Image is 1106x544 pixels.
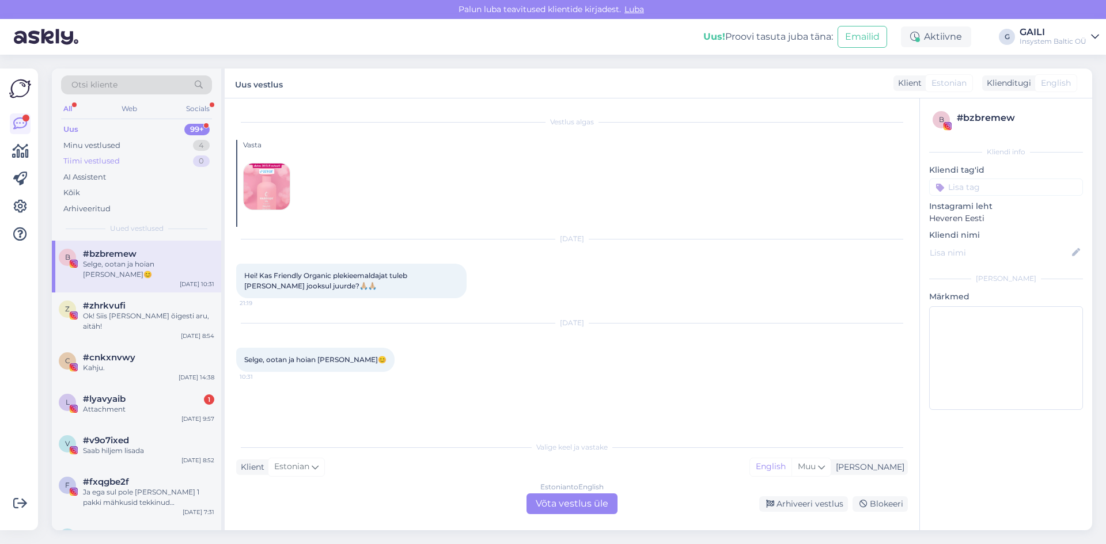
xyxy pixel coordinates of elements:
[236,318,908,328] div: [DATE]
[999,29,1015,45] div: G
[63,124,78,135] div: Uus
[181,456,214,465] div: [DATE] 8:52
[929,200,1083,212] p: Instagrami leht
[1020,28,1086,37] div: GAILI
[838,26,887,48] button: Emailid
[929,291,1083,303] p: Märkmed
[750,458,791,475] div: English
[83,404,214,414] div: Attachment
[183,508,214,516] div: [DATE] 7:31
[1041,77,1071,89] span: English
[83,435,129,446] span: #v9o7ixed
[798,461,816,471] span: Muu
[71,79,118,91] span: Otsi kliente
[243,140,908,150] div: Vasta
[957,111,1080,125] div: # bzbremew
[204,394,214,405] div: 1
[83,259,214,280] div: Selge, ootan ja hoian [PERSON_NAME]😊
[244,271,409,290] span: Hei! Kas Friendly Organic plekieemaldajat tuleb [PERSON_NAME] jooksul juurde?🙏🏼🙏🏼
[1020,37,1086,46] div: Insystem Baltic OÜ
[930,246,1070,259] input: Lisa nimi
[119,101,139,116] div: Web
[893,77,922,89] div: Klient
[901,26,971,47] div: Aktiivne
[831,461,904,473] div: [PERSON_NAME]
[236,117,908,127] div: Vestlus algas
[83,487,214,508] div: Ja ega sul pole [PERSON_NAME] 1 pakki mähkusid tekkinud [PERSON_NAME] mälestuseks paar tk saata? 😊
[83,363,214,373] div: Kahju.
[929,273,1083,284] div: [PERSON_NAME]
[65,253,70,261] span: b
[193,140,210,151] div: 4
[180,280,214,288] div: [DATE] 10:31
[240,299,283,307] span: 21:19
[236,461,264,473] div: Klient
[236,234,908,244] div: [DATE]
[65,481,70,489] span: f
[929,164,1083,176] p: Kliendi tag'id
[193,155,210,167] div: 0
[527,493,618,514] div: Võta vestlus üle
[65,305,70,313] span: z
[853,496,908,512] div: Blokeeri
[9,78,31,100] img: Askly Logo
[184,124,210,135] div: 99+
[63,140,120,151] div: Minu vestlused
[66,398,70,406] span: l
[982,77,1031,89] div: Klienditugi
[63,172,106,183] div: AI Assistent
[240,372,283,381] span: 10:31
[274,461,309,473] span: Estonian
[83,394,126,404] span: #lyavyaib
[244,163,290,210] img: attachment
[83,311,214,332] div: Ok! Siis [PERSON_NAME] õigesti aru, aitäh!
[110,223,164,234] span: Uued vestlused
[83,446,214,456] div: Saab hiljem lisada
[179,373,214,382] div: [DATE] 14:38
[759,496,848,512] div: Arhiveeri vestlus
[83,300,126,311] span: #zhrkvufi
[939,115,944,124] span: b
[83,249,137,259] span: #bzbremew
[61,101,74,116] div: All
[181,414,214,423] div: [DATE] 9:57
[703,30,833,44] div: Proovi tasuta juba täna:
[83,352,135,363] span: #cnkxnvwy
[929,212,1083,225] p: Heveren Eesti
[621,4,647,14] span: Luba
[929,229,1083,241] p: Kliendi nimi
[63,187,80,199] div: Kõik
[184,101,212,116] div: Socials
[181,332,214,340] div: [DATE] 8:54
[63,155,120,167] div: Tiimi vestlused
[83,528,130,539] span: #1o5vv3cu
[929,147,1083,157] div: Kliendi info
[235,75,283,91] label: Uus vestlus
[540,482,604,492] div: Estonian to English
[236,442,908,452] div: Valige keel ja vastake
[83,477,129,487] span: #fxqgbe2f
[65,439,70,448] span: v
[1020,28,1099,46] a: GAILIInsystem Baltic OÜ
[931,77,967,89] span: Estonian
[244,355,387,364] span: Selge, ootan ja hoian [PERSON_NAME]😊
[703,31,725,42] b: Uus!
[65,356,70,365] span: c
[63,203,111,215] div: Arhiveeritud
[929,178,1083,196] input: Lisa tag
